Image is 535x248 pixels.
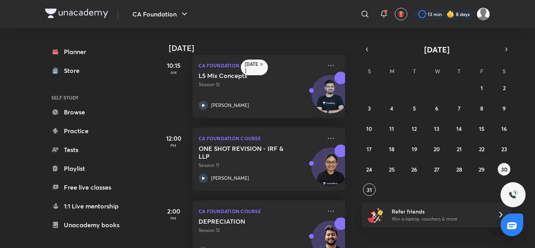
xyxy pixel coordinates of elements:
button: [DATE] [372,44,501,55]
button: August 14, 2025 [453,122,465,135]
p: Session 12 [199,227,322,234]
abbr: Sunday [368,67,371,75]
img: referral [368,207,383,223]
abbr: August 8, 2025 [480,105,483,112]
abbr: August 13, 2025 [434,125,439,132]
h6: Refer friends [392,207,488,215]
abbr: August 2, 2025 [503,84,506,92]
abbr: Tuesday [413,67,416,75]
h6: [DATE] [245,61,258,74]
a: Store [45,63,136,78]
p: PM [158,216,189,221]
p: CA Foundation Course [199,61,322,70]
button: August 19, 2025 [408,143,421,155]
abbr: August 4, 2025 [390,105,393,112]
h4: [DATE] [169,43,353,53]
h5: 12:00 [158,134,189,143]
a: Tests [45,142,136,157]
abbr: August 14, 2025 [456,125,462,132]
button: August 8, 2025 [475,102,488,114]
abbr: August 25, 2025 [389,166,395,173]
button: August 9, 2025 [498,102,510,114]
button: August 30, 2025 [498,163,510,176]
abbr: August 5, 2025 [413,105,416,112]
button: August 11, 2025 [385,122,398,135]
img: ttu [508,190,518,199]
abbr: August 1, 2025 [481,84,483,92]
button: August 18, 2025 [385,143,398,155]
button: August 23, 2025 [498,143,510,155]
img: ansh jain [477,7,490,21]
button: August 13, 2025 [430,122,443,135]
p: [PERSON_NAME] [211,102,249,109]
a: 1:1 Live mentorship [45,198,136,214]
button: August 3, 2025 [363,102,376,114]
h5: L5 Mix Concepts [199,72,296,80]
abbr: August 29, 2025 [479,166,484,173]
abbr: August 17, 2025 [367,145,372,153]
abbr: August 18, 2025 [389,145,394,153]
p: CA Foundation Course [199,134,322,143]
abbr: August 26, 2025 [411,166,417,173]
button: August 24, 2025 [363,163,376,176]
abbr: August 16, 2025 [501,125,507,132]
abbr: August 28, 2025 [456,166,462,173]
h5: 10:15 [158,61,189,70]
abbr: August 30, 2025 [501,166,508,173]
button: August 17, 2025 [363,143,376,155]
a: Unacademy books [45,217,136,233]
button: August 10, 2025 [363,122,376,135]
button: August 15, 2025 [475,122,488,135]
abbr: August 27, 2025 [434,166,439,173]
div: Store [64,66,84,75]
span: [DATE] [424,44,450,55]
h5: DEPRECIATION [199,217,296,225]
a: Planner [45,44,136,60]
button: August 21, 2025 [453,143,465,155]
p: Win a laptop, vouchers & more [392,215,488,223]
abbr: August 24, 2025 [366,166,372,173]
abbr: August 15, 2025 [479,125,484,132]
button: CA Foundation [128,6,194,22]
abbr: August 7, 2025 [458,105,461,112]
button: August 25, 2025 [385,163,398,176]
abbr: August 21, 2025 [457,145,462,153]
a: Playlist [45,161,136,176]
button: August 1, 2025 [475,81,488,94]
button: August 16, 2025 [498,122,510,135]
abbr: August 22, 2025 [479,145,484,153]
abbr: Friday [480,67,483,75]
abbr: August 6, 2025 [435,105,438,112]
img: Avatar [312,152,349,190]
h6: SELF STUDY [45,91,136,104]
abbr: August 31, 2025 [367,186,372,194]
img: streak [446,10,454,18]
img: Company Logo [45,9,108,18]
h5: 2:00 [158,206,189,216]
button: August 6, 2025 [430,102,443,114]
abbr: August 3, 2025 [368,105,371,112]
p: [PERSON_NAME] [211,175,249,182]
abbr: Monday [390,67,394,75]
button: August 7, 2025 [453,102,465,114]
a: Company Logo [45,9,108,20]
abbr: Saturday [502,67,506,75]
img: Avatar [312,79,349,117]
abbr: August 12, 2025 [412,125,417,132]
h5: ONE SHOT REVISION - IRF & LLP [199,145,296,160]
p: AM [158,70,189,75]
button: August 20, 2025 [430,143,443,155]
button: avatar [395,8,407,20]
abbr: August 11, 2025 [389,125,394,132]
p: PM [158,143,189,148]
img: avatar [398,11,405,18]
button: August 31, 2025 [363,183,376,196]
p: CA Foundation Course [199,206,322,216]
p: Session 12 [199,81,322,88]
button: August 28, 2025 [453,163,465,176]
abbr: August 9, 2025 [502,105,506,112]
a: Browse [45,104,136,120]
button: August 29, 2025 [475,163,488,176]
button: August 2, 2025 [498,81,510,94]
button: August 27, 2025 [430,163,443,176]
